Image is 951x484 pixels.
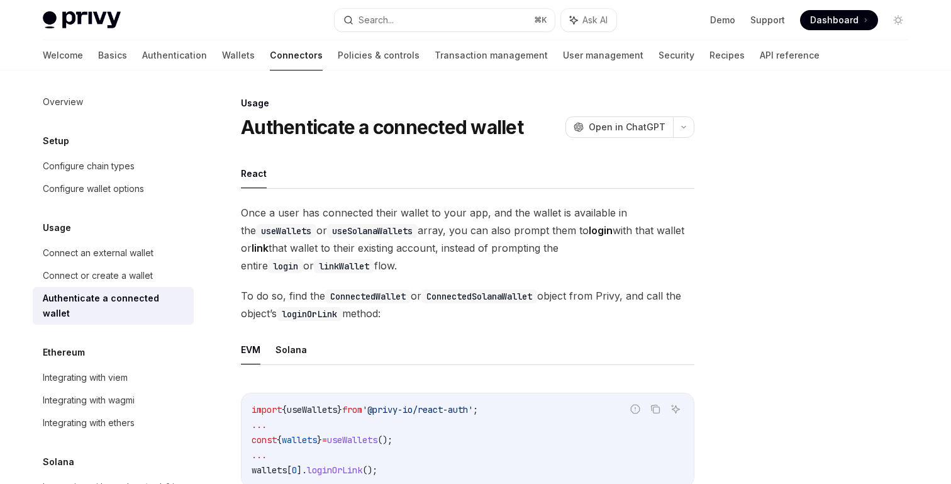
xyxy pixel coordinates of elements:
[252,419,267,431] span: ...
[43,345,85,360] h5: Ethereum
[241,159,267,188] button: React
[277,434,282,446] span: {
[810,14,859,26] span: Dashboard
[327,224,418,238] code: useSolanaWallets
[362,404,473,415] span: '@privy-io/react-auth'
[561,9,616,31] button: Ask AI
[710,14,735,26] a: Demo
[338,40,420,70] a: Policies & controls
[563,40,643,70] a: User management
[377,434,392,446] span: ();
[33,412,194,434] a: Integrating with ethers
[270,40,323,70] a: Connectors
[241,116,523,138] h1: Authenticate a connected wallet
[268,259,303,273] code: login
[534,15,547,25] span: ⌘ K
[327,434,377,446] span: useWallets
[277,307,342,321] code: loginOrLink
[43,454,74,470] h5: Solana
[43,415,135,431] div: Integrating with ethers
[43,268,153,283] div: Connect or create a wallet
[33,366,194,389] a: Integrating with viem
[307,464,362,476] span: loginOrLink
[43,40,83,70] a: Welcome
[43,245,153,261] div: Connect an external wallet
[43,370,128,385] div: Integrating with viem
[241,97,694,110] div: Usage
[252,404,282,415] span: import
[800,10,878,30] a: Dashboard
[252,434,277,446] span: const
[322,434,327,446] span: =
[33,264,194,287] a: Connect or create a wallet
[241,204,694,274] span: Once a user has connected their wallet to your app, and the wallet is available in the or array, ...
[241,287,694,322] span: To do so, find the or object from Privy, and call the object’s method:
[589,121,665,133] span: Open in ChatGPT
[142,40,207,70] a: Authentication
[275,335,307,364] button: Solana
[282,404,287,415] span: {
[565,116,673,138] button: Open in ChatGPT
[43,291,186,321] div: Authenticate a connected wallet
[43,94,83,110] div: Overview
[43,159,135,174] div: Configure chain types
[659,40,694,70] a: Security
[359,13,394,28] div: Search...
[256,224,316,238] code: useWallets
[647,401,664,417] button: Copy the contents from the code block
[750,14,785,26] a: Support
[33,91,194,113] a: Overview
[43,393,135,408] div: Integrating with wagmi
[297,464,307,476] span: ].
[33,177,194,200] a: Configure wallet options
[589,224,613,237] strong: login
[98,40,127,70] a: Basics
[435,40,548,70] a: Transaction management
[222,40,255,70] a: Wallets
[292,464,297,476] span: 0
[667,401,684,417] button: Ask AI
[43,181,144,196] div: Configure wallet options
[241,335,260,364] button: EVM
[252,464,287,476] span: wallets
[252,242,269,254] strong: link
[362,464,377,476] span: ();
[252,449,267,461] span: ...
[421,290,537,303] code: ConnectedSolanaWallet
[43,133,69,149] h5: Setup
[325,290,411,303] code: ConnectedWallet
[33,242,194,264] a: Connect an external wallet
[33,389,194,412] a: Integrating with wagmi
[473,404,478,415] span: ;
[342,404,362,415] span: from
[627,401,643,417] button: Report incorrect code
[43,220,71,235] h5: Usage
[760,40,820,70] a: API reference
[314,259,374,273] code: linkWallet
[709,40,745,70] a: Recipes
[582,14,608,26] span: Ask AI
[888,10,908,30] button: Toggle dark mode
[317,434,322,446] span: }
[337,404,342,415] span: }
[335,9,555,31] button: Search...⌘K
[33,287,194,325] a: Authenticate a connected wallet
[287,404,337,415] span: useWallets
[282,434,317,446] span: wallets
[43,11,121,29] img: light logo
[287,464,292,476] span: [
[33,155,194,177] a: Configure chain types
